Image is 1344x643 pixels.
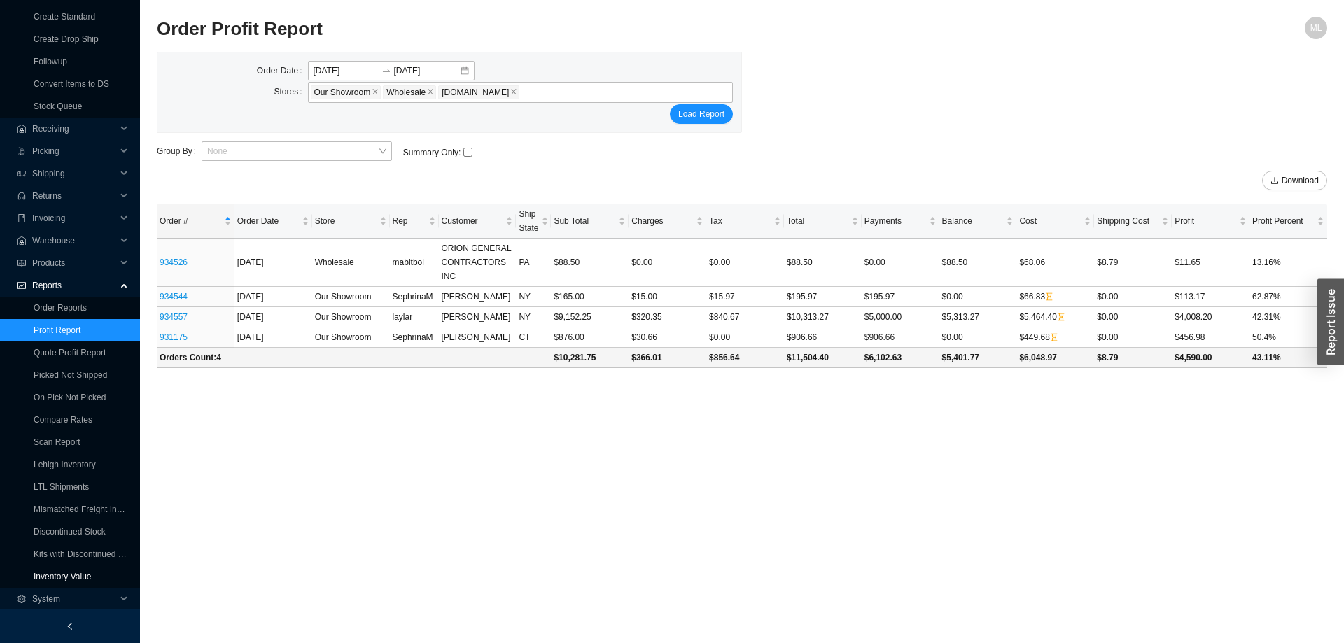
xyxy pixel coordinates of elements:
[1045,292,1053,301] span: hourglass
[32,229,116,252] span: Warehouse
[1016,348,1094,368] td: $6,048.97
[551,307,629,327] td: $9,152.25
[939,239,1017,287] td: $88.50
[34,101,82,111] a: Stock Queue
[629,348,706,368] td: $366.01
[1094,348,1172,368] td: $8.79
[678,107,724,121] span: Load Report
[314,64,379,78] input: Start date
[438,85,519,99] span: HomeAndStone.com
[274,82,307,101] label: Stores
[1262,171,1327,190] button: downloadDownload
[34,303,87,313] a: Order Reports
[942,214,1004,228] span: Balance
[629,204,706,239] th: Charges sortable
[439,287,517,307] td: [PERSON_NAME]
[157,141,202,161] label: Group By
[381,66,391,76] span: swap-right
[32,162,116,185] span: Shipping
[234,287,312,307] td: [DATE]
[551,348,629,368] td: $10,281.75
[551,287,629,307] td: $165.00
[939,287,1017,307] td: $0.00
[864,214,926,228] span: Payments
[34,460,96,469] a: Lehigh Inventory
[1270,176,1279,186] span: download
[234,239,312,287] td: [DATE]
[160,292,188,302] a: 934544
[1019,292,1053,302] span: $66.83
[1172,327,1249,348] td: $456.98
[1172,239,1249,287] td: $11.65
[32,252,116,274] span: Products
[631,214,693,228] span: Charges
[34,415,92,425] a: Compare Rates
[17,281,27,290] span: fund
[32,207,116,229] span: Invoicing
[1175,214,1236,228] span: Profit
[1057,313,1065,321] span: hourglass
[516,327,551,348] td: CT
[784,348,862,368] td: $11,504.40
[784,307,862,327] td: $10,313.27
[516,287,551,307] td: NY
[510,88,517,97] span: close
[862,348,939,368] td: $6,102.63
[390,204,439,239] th: Rep sortable
[1252,312,1281,322] span: 42.31 %
[939,307,1017,327] td: $5,313.27
[862,287,939,307] td: $195.97
[784,287,862,307] td: $195.97
[862,327,939,348] td: $906.66
[551,204,629,239] th: Sub Total sortable
[403,148,461,157] span: Summary Only :
[1172,287,1249,307] td: $113.17
[784,239,862,287] td: $88.50
[629,239,706,287] td: $0.00
[17,192,27,200] span: customer-service
[629,287,706,307] td: $15.00
[784,327,862,348] td: $906.66
[390,307,439,327] td: laylar
[32,118,116,140] span: Receiving
[1094,327,1172,348] td: $0.00
[1094,204,1172,239] th: Shipping Cost sortable
[706,287,784,307] td: $15.97
[1252,292,1281,302] span: 62.87 %
[862,307,939,327] td: $5,000.00
[381,66,391,76] span: to
[516,307,551,327] td: NY
[1252,257,1281,267] span: 13.16 %
[554,214,615,228] span: Sub Total
[1094,307,1172,327] td: $0.00
[1249,204,1327,239] th: Profit Percent sortable
[1019,257,1045,267] span: $68.06
[629,327,706,348] td: $30.66
[34,482,89,492] a: LTL Shipments
[1310,17,1322,39] span: ML
[439,327,517,348] td: [PERSON_NAME]
[386,86,426,99] span: Wholesale
[34,504,141,514] a: Mismatched Freight Invoices
[34,370,107,380] a: Picked Not Shipped
[34,12,95,22] a: Create Standard
[706,204,784,239] th: Tax sortable
[439,307,517,327] td: [PERSON_NAME]
[670,104,733,124] button: Load Report
[390,327,439,348] td: SephrinaM
[234,204,312,239] th: Order Date sortable
[34,79,109,89] a: Convert Items to DS
[629,307,706,327] td: $320.35
[160,312,188,322] a: 934557
[393,214,426,228] span: Rep
[1019,214,1081,228] span: Cost
[516,239,551,287] td: PA
[1094,239,1172,287] td: $8.79
[709,214,771,228] span: Tax
[17,214,27,222] span: book
[442,86,509,99] span: [DOMAIN_NAME]
[312,204,390,239] th: Store sortable
[17,595,27,603] span: setting
[1050,333,1058,341] span: hourglass
[706,239,784,287] td: $0.00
